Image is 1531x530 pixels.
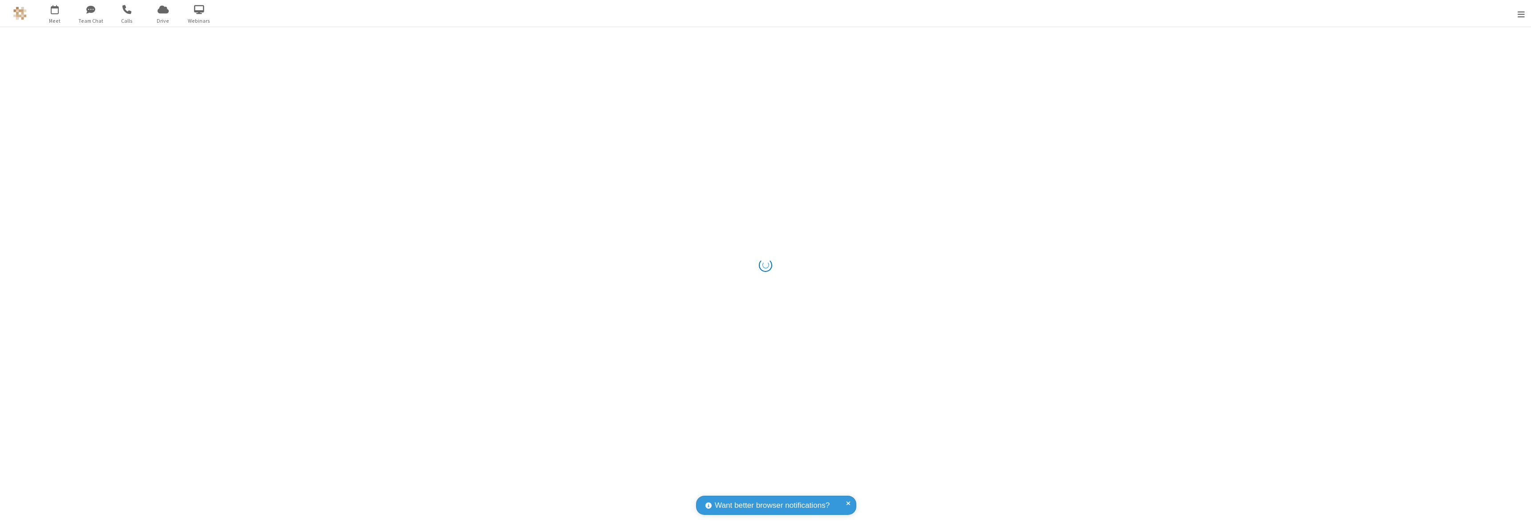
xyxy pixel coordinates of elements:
[110,17,144,25] span: Calls
[74,17,108,25] span: Team Chat
[38,17,72,25] span: Meet
[715,500,830,511] span: Want better browser notifications?
[13,7,27,20] img: QA Selenium DO NOT DELETE OR CHANGE
[182,17,216,25] span: Webinars
[146,17,180,25] span: Drive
